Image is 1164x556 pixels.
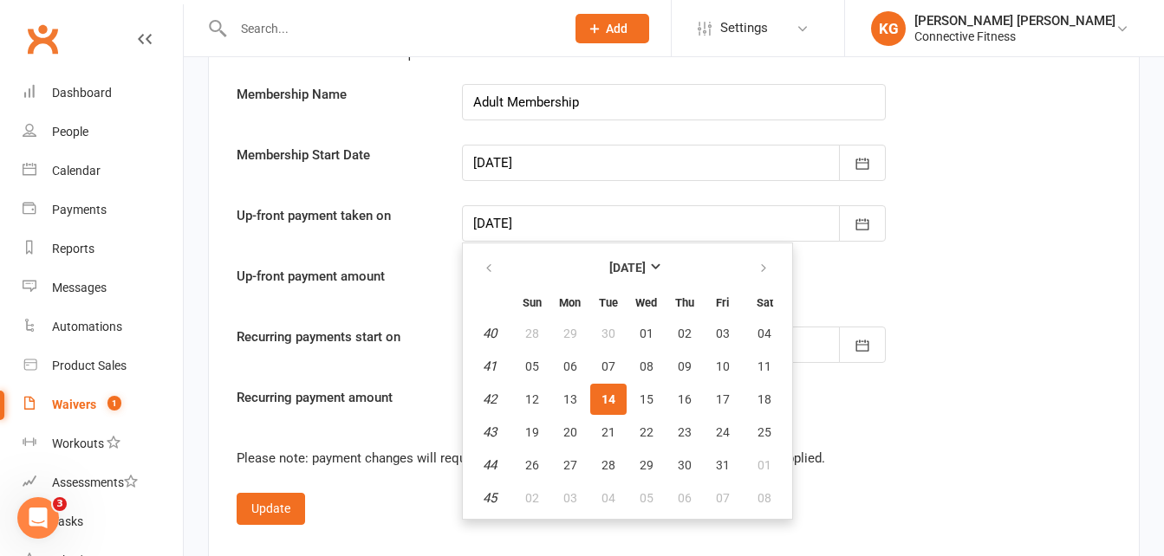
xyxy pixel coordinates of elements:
button: 01 [743,449,787,481]
button: 30 [667,449,703,481]
button: 01 [628,318,665,349]
button: 03 [705,318,741,349]
button: 29 [628,449,665,481]
div: Waivers [52,398,96,411]
span: 06 [678,491,692,505]
button: 05 [628,482,665,514]
button: 17 [705,384,741,415]
span: 14 [602,392,615,406]
span: 29 [640,458,654,472]
button: 24 [705,417,741,448]
input: Search... [228,16,553,41]
span: 24 [716,425,730,439]
div: Product Sales [52,359,127,372]
button: 16 [667,384,703,415]
em: 40 [483,326,497,341]
button: Add [575,14,649,43]
a: Clubworx [21,17,64,61]
strong: [DATE] [609,261,646,275]
span: 13 [563,392,577,406]
a: Calendar [23,152,183,191]
span: 27 [563,458,577,472]
span: 21 [602,425,615,439]
button: 27 [552,449,589,481]
em: 43 [483,424,497,440]
small: Monday [559,296,581,309]
span: 02 [525,491,539,505]
span: 15 [640,392,654,406]
label: Membership Name [224,84,449,105]
small: Tuesday [599,296,618,309]
span: 30 [678,458,692,472]
a: Workouts [23,424,183,463]
small: Sunday [523,296,542,309]
label: Up-front payment amount [224,266,449,287]
a: Payments [23,191,183,230]
button: 06 [667,482,703,514]
a: Dashboard [23,74,183,113]
span: 10 [716,359,730,373]
button: 28 [590,449,627,481]
div: Dashboard [52,86,112,100]
span: 17 [716,392,730,406]
button: 09 [667,351,703,382]
button: 03 [552,482,589,514]
label: Recurring payments start on [224,326,449,347]
button: 28 [514,318,550,349]
small: Friday [716,296,729,309]
span: 29 [563,326,577,340]
div: Reports [52,242,94,255]
span: 08 [640,359,654,373]
span: 30 [602,326,615,340]
button: 12 [514,384,550,415]
div: KG [871,11,906,46]
span: 3 [53,497,67,511]
span: 07 [716,491,730,505]
em: 42 [483,391,497,407]
div: People [52,125,88,139]
small: Thursday [675,296,694,309]
button: 04 [743,318,787,349]
button: 26 [514,449,550,481]
button: 04 [590,482,627,514]
span: 03 [716,326,730,340]
div: Tasks [52,514,83,528]
span: 07 [602,359,615,373]
div: [PERSON_NAME] [PERSON_NAME] [914,13,1115,29]
label: Membership Start Date [224,145,449,165]
button: 18 [743,384,787,415]
span: 05 [525,359,539,373]
button: 25 [743,417,787,448]
button: 13 [552,384,589,415]
span: 20 [563,425,577,439]
span: 01 [758,458,771,472]
div: Connective Fitness [914,29,1115,44]
span: 18 [758,392,771,406]
button: 02 [514,482,550,514]
button: 08 [628,351,665,382]
span: 23 [678,425,692,439]
span: 16 [678,392,692,406]
button: Update [237,493,305,524]
a: Automations [23,307,183,346]
span: 01 [640,326,654,340]
small: Wednesday [635,296,657,309]
div: Payments [52,203,107,217]
a: Assessments [23,463,183,502]
label: Recurring payment amount [224,387,449,408]
span: 28 [602,458,615,472]
span: 28 [525,326,539,340]
span: 03 [563,491,577,505]
span: 11 [758,359,771,373]
em: 41 [483,359,497,374]
a: Waivers 1 [23,385,183,424]
button: 08 [743,482,787,514]
em: 44 [483,457,497,473]
a: People [23,113,183,152]
span: 1 [107,396,121,411]
span: 26 [525,458,539,472]
a: Tasks [23,502,183,541]
button: 02 [667,318,703,349]
button: 10 [705,351,741,382]
button: 29 [552,318,589,349]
